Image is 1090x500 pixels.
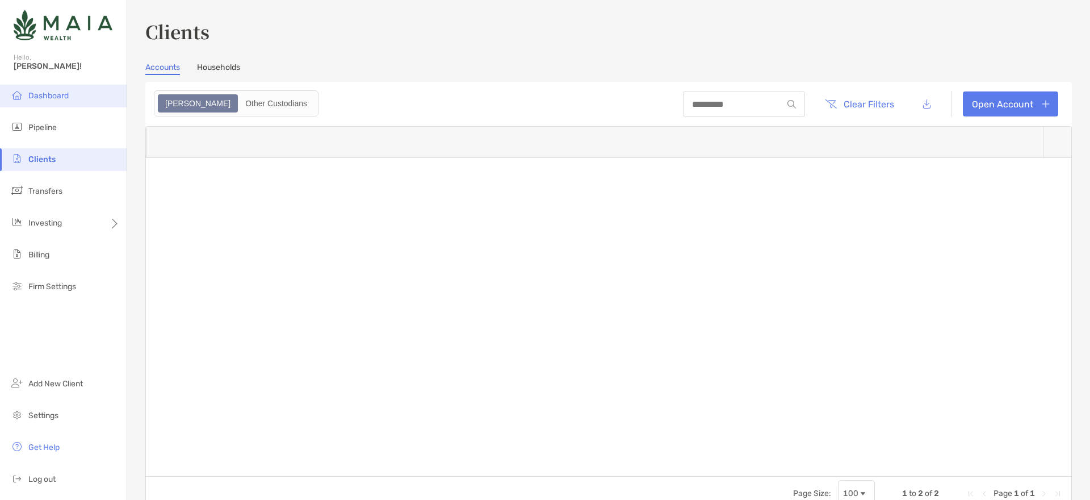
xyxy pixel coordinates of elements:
[10,440,24,453] img: get-help icon
[28,282,76,291] span: Firm Settings
[793,489,831,498] div: Page Size:
[28,411,58,420] span: Settings
[10,279,24,293] img: firm-settings icon
[787,100,796,109] img: input icon
[10,376,24,390] img: add_new_client icon
[28,91,69,101] span: Dashboard
[28,474,56,484] span: Log out
[159,95,237,111] div: Zoe
[197,63,240,75] a: Households
[816,91,903,116] button: Clear Filters
[239,95,313,111] div: Other Custodians
[28,123,57,132] span: Pipeline
[1014,489,1019,498] span: 1
[10,88,24,102] img: dashboard icon
[14,61,120,71] span: [PERSON_NAME]!
[925,489,932,498] span: of
[980,489,989,498] div: Previous Page
[963,91,1058,116] a: Open Account
[10,247,24,261] img: billing icon
[909,489,916,498] span: to
[10,184,24,197] img: transfers icon
[934,489,939,498] span: 2
[1039,489,1049,498] div: Next Page
[10,472,24,485] img: logout icon
[10,152,24,165] img: clients icon
[918,489,923,498] span: 2
[28,186,62,196] span: Transfers
[145,63,180,75] a: Accounts
[1053,489,1062,498] div: Last Page
[28,379,83,389] span: Add New Client
[10,120,24,134] img: pipeline icon
[10,215,24,229] img: investing icon
[145,18,1072,44] h3: Clients
[1030,489,1035,498] span: 1
[10,408,24,422] img: settings icon
[154,90,318,116] div: segmented control
[1021,489,1028,498] span: of
[14,5,112,45] img: Zoe Logo
[902,489,907,498] span: 1
[28,218,62,228] span: Investing
[28,443,60,452] span: Get Help
[966,489,975,498] div: First Page
[993,489,1012,498] span: Page
[28,155,56,164] span: Clients
[843,489,858,498] div: 100
[28,250,49,260] span: Billing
